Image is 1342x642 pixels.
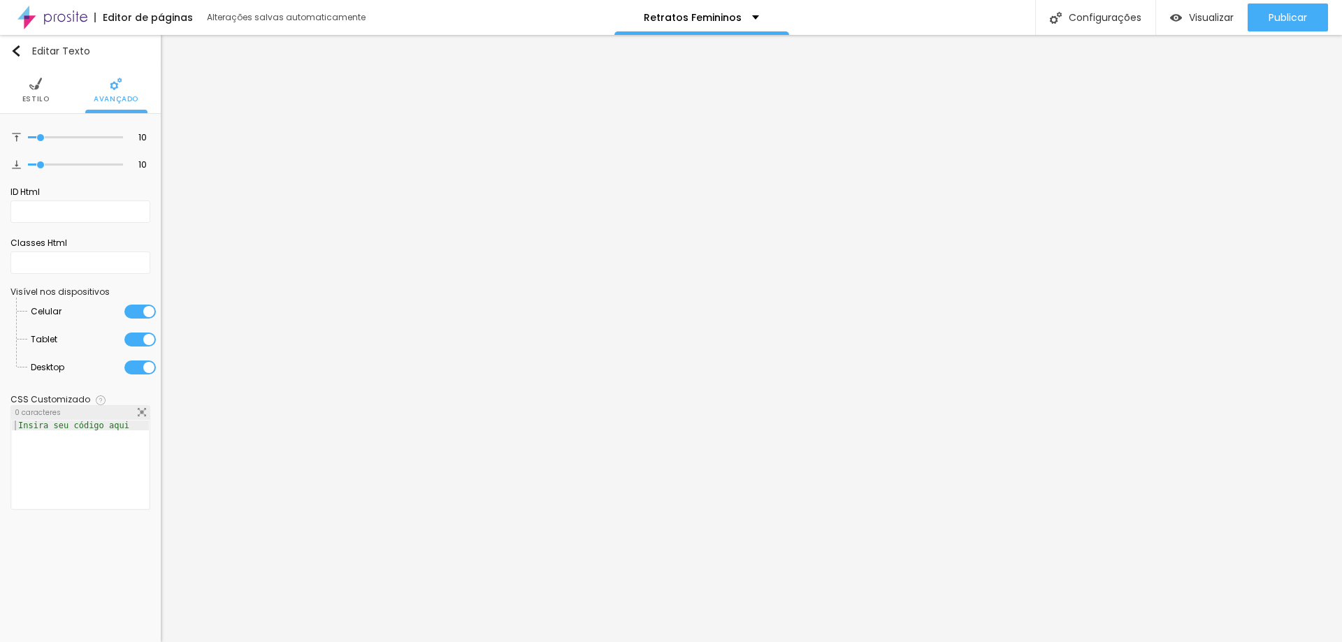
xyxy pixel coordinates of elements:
div: Alterações salvas automaticamente [207,13,368,22]
span: Desktop [31,353,64,381]
span: Avançado [94,96,138,103]
span: Estilo [22,96,50,103]
img: Icone [1050,12,1062,24]
img: Icone [12,133,21,142]
img: Icone [29,78,42,90]
img: Icone [12,160,21,169]
img: Icone [110,78,122,90]
div: Editor de páginas [94,13,193,22]
img: view-1.svg [1170,12,1182,24]
div: Insira seu código aqui [12,421,136,430]
img: Icone [10,45,22,57]
div: 0 caracteres [11,406,150,420]
div: Editar Texto [10,45,90,57]
span: Celular [31,298,62,326]
div: ID Html [10,186,150,198]
span: Publicar [1269,12,1307,23]
button: Publicar [1248,3,1328,31]
p: Retratos Femininos [644,13,742,22]
div: Classes Html [10,237,150,249]
iframe: Editor [161,35,1342,642]
button: Visualizar [1156,3,1248,31]
span: Visualizar [1189,12,1234,23]
div: CSS Customizado [10,395,90,404]
span: Tablet [31,326,57,353]
div: Visível nos dispositivos [10,288,150,296]
img: Icone [96,395,106,405]
img: Icone [138,408,146,416]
